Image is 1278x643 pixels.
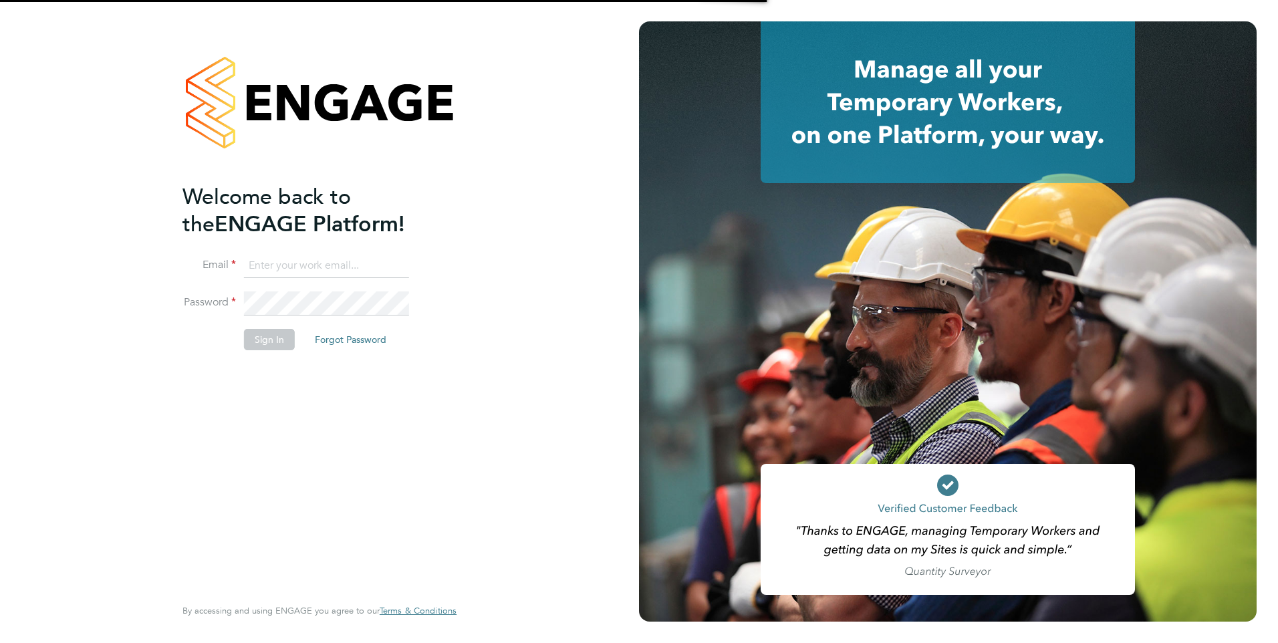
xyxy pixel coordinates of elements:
button: Sign In [244,329,295,350]
h2: ENGAGE Platform! [182,183,443,238]
span: By accessing and using ENGAGE you agree to our [182,605,457,616]
label: Password [182,295,236,309]
label: Email [182,258,236,272]
span: Welcome back to the [182,184,351,237]
span: Terms & Conditions [380,605,457,616]
a: Terms & Conditions [380,606,457,616]
button: Forgot Password [304,329,397,350]
input: Enter your work email... [244,254,409,278]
